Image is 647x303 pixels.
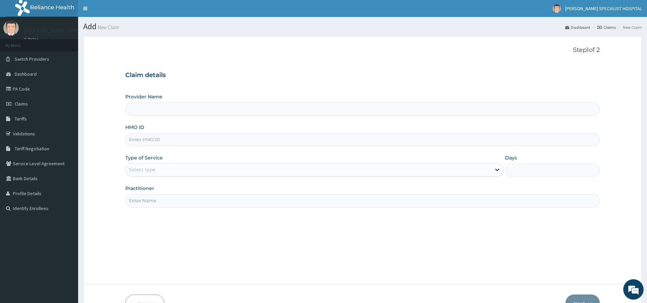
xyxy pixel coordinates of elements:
[24,27,128,34] p: [PERSON_NAME] SPECIALIST HOSPITAL
[125,194,600,207] input: Enter Name
[96,25,119,30] small: New Claim
[24,37,40,42] a: Online
[616,24,642,30] li: New Claim
[125,46,600,54] p: Step 1 of 2
[3,20,19,36] img: User Image
[15,116,27,122] span: Tariffs
[125,133,600,146] input: Enter HMO ID
[553,4,561,13] img: User Image
[565,24,590,30] a: Dashboard
[15,56,49,62] span: Switch Providers
[83,22,642,31] h1: Add
[125,154,163,161] label: Type of Service
[129,166,155,173] div: Select type
[125,93,162,100] label: Provider Name
[597,24,616,30] a: Claims
[125,185,154,192] label: Practitioner
[15,146,49,152] span: Tariff Negotiation
[125,124,144,131] label: HMO ID
[125,72,600,79] h3: Claim details
[15,71,37,77] span: Dashboard
[565,5,642,12] span: [PERSON_NAME] SPECIALIST HOSPITAL
[505,154,517,161] label: Days
[15,101,28,107] span: Claims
